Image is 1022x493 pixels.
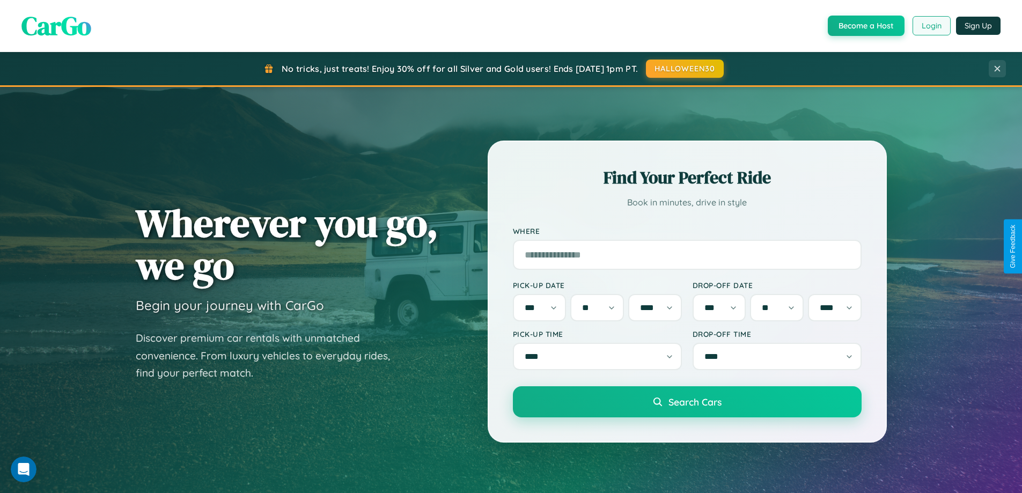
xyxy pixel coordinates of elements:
[693,329,862,339] label: Drop-off Time
[513,166,862,189] h2: Find Your Perfect Ride
[646,60,724,78] button: HALLOWEEN30
[11,457,36,482] iframe: Intercom live chat
[136,329,404,382] p: Discover premium car rentals with unmatched convenience. From luxury vehicles to everyday rides, ...
[136,297,324,313] h3: Begin your journey with CarGo
[913,16,951,35] button: Login
[513,386,862,417] button: Search Cars
[513,195,862,210] p: Book in minutes, drive in style
[1009,225,1017,268] div: Give Feedback
[513,281,682,290] label: Pick-up Date
[956,17,1001,35] button: Sign Up
[828,16,905,36] button: Become a Host
[136,202,438,286] h1: Wherever you go, we go
[282,63,638,74] span: No tricks, just treats! Enjoy 30% off for all Silver and Gold users! Ends [DATE] 1pm PT.
[513,226,862,236] label: Where
[668,396,722,408] span: Search Cars
[21,8,91,43] span: CarGo
[693,281,862,290] label: Drop-off Date
[513,329,682,339] label: Pick-up Time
